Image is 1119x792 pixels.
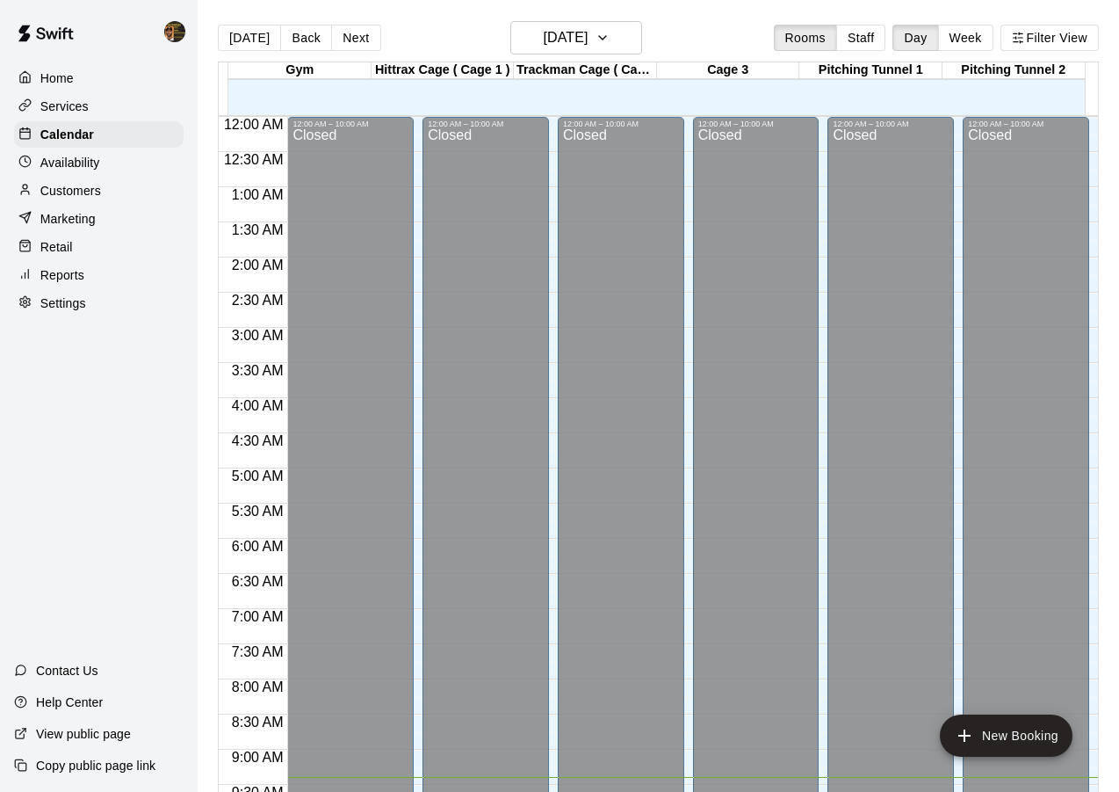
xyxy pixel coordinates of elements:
span: 2:30 AM [227,293,288,308]
span: 8:00 AM [227,679,288,694]
p: Reports [40,266,84,284]
div: Cage 3 [657,62,800,79]
a: Calendar [14,121,184,148]
img: Francisco Gracesqui [164,21,185,42]
button: [DATE] [510,21,642,54]
span: 6:00 AM [227,539,288,554]
div: Gym [228,62,372,79]
span: 4:00 AM [227,398,288,413]
p: Customers [40,182,101,200]
button: Rooms [774,25,837,51]
a: Home [14,65,184,91]
div: 12:00 AM – 10:00 AM [833,120,949,128]
span: 6:30 AM [227,574,288,589]
span: 8:30 AM [227,715,288,730]
p: Availability [40,154,100,171]
span: 4:30 AM [227,433,288,448]
span: 3:00 AM [227,328,288,343]
button: Day [892,25,938,51]
button: Staff [836,25,886,51]
button: Filter View [1000,25,1099,51]
span: 3:30 AM [227,363,288,378]
button: Week [938,25,993,51]
button: Back [280,25,332,51]
div: Francisco Gracesqui [161,14,198,49]
span: 12:00 AM [220,117,288,132]
span: 7:30 AM [227,644,288,659]
a: Marketing [14,206,184,232]
div: 12:00 AM – 10:00 AM [563,120,679,128]
div: 12:00 AM – 10:00 AM [698,120,814,128]
span: 1:30 AM [227,222,288,237]
span: 1:00 AM [227,187,288,202]
p: Copy public page link [36,757,155,774]
span: 2:00 AM [227,258,288,272]
span: 7:00 AM [227,609,288,624]
div: Hittrax Cage ( Cage 1 ) [372,62,515,79]
a: Retail [14,234,184,260]
p: Home [40,69,74,87]
p: View public page [36,725,131,743]
p: Settings [40,294,86,312]
span: 5:00 AM [227,469,288,483]
p: Services [40,98,89,115]
span: 5:30 AM [227,504,288,519]
a: Availability [14,149,184,176]
h6: [DATE] [543,25,588,50]
p: Calendar [40,126,94,143]
button: [DATE] [218,25,281,51]
p: Contact Us [36,662,98,679]
div: 12:00 AM – 10:00 AM [428,120,544,128]
a: Reports [14,262,184,288]
button: add [940,715,1072,757]
a: Settings [14,290,184,316]
div: 12:00 AM – 10:00 AM [968,120,1084,128]
span: 9:00 AM [227,750,288,765]
div: Trackman Cage ( Cage 2 ) [514,62,657,79]
a: Services [14,93,184,120]
span: 12:30 AM [220,152,288,167]
a: Customers [14,178,184,204]
div: 12:00 AM – 10:00 AM [292,120,408,128]
button: Next [331,25,380,51]
div: Pitching Tunnel 2 [942,62,1086,79]
p: Retail [40,238,73,256]
p: Marketing [40,210,96,228]
div: Pitching Tunnel 1 [799,62,942,79]
p: Help Center [36,694,103,711]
